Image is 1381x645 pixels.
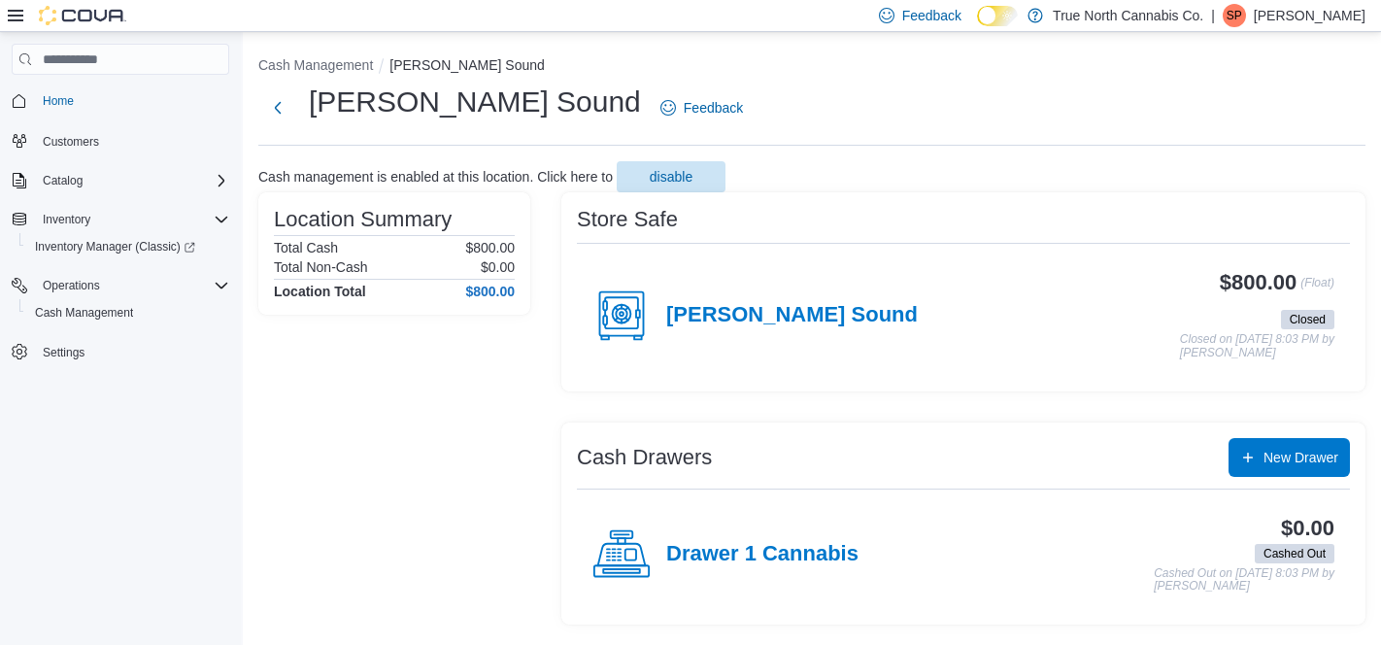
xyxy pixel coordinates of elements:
[666,303,918,328] h4: [PERSON_NAME] Sound
[35,130,107,153] a: Customers
[19,233,237,260] a: Inventory Manager (Classic)
[902,6,961,25] span: Feedback
[43,134,99,150] span: Customers
[1263,448,1338,467] span: New Drawer
[43,212,90,227] span: Inventory
[35,169,90,192] button: Catalog
[258,57,373,73] button: Cash Management
[4,167,237,194] button: Catalog
[35,305,133,321] span: Cash Management
[1223,4,1246,27] div: Sandi Pew
[27,235,203,258] a: Inventory Manager (Classic)
[666,542,859,567] h4: Drawer 1 Cannabis
[1229,438,1350,477] button: New Drawer
[35,340,229,364] span: Settings
[1154,567,1334,594] p: Cashed Out on [DATE] 8:03 PM by [PERSON_NAME]
[27,301,141,324] a: Cash Management
[43,278,100,293] span: Operations
[1255,544,1334,563] span: Cashed Out
[274,240,338,255] h6: Total Cash
[35,169,229,192] span: Catalog
[1263,545,1326,562] span: Cashed Out
[35,208,229,231] span: Inventory
[12,79,229,417] nav: Complex example
[274,259,368,275] h6: Total Non-Cash
[684,98,743,118] span: Feedback
[35,274,108,297] button: Operations
[1180,333,1334,359] p: Closed on [DATE] 8:03 PM by [PERSON_NAME]
[43,93,74,109] span: Home
[977,26,978,27] span: Dark Mode
[977,6,1018,26] input: Dark Mode
[35,128,229,153] span: Customers
[35,89,82,113] a: Home
[1254,4,1365,27] p: [PERSON_NAME]
[39,6,126,25] img: Cova
[43,345,84,360] span: Settings
[653,88,751,127] a: Feedback
[1053,4,1203,27] p: True North Cannabis Co.
[1281,517,1334,540] h3: $0.00
[1300,271,1334,306] p: (Float)
[1211,4,1215,27] p: |
[1227,4,1242,27] span: SP
[27,235,229,258] span: Inventory Manager (Classic)
[258,55,1365,79] nav: An example of EuiBreadcrumbs
[35,208,98,231] button: Inventory
[258,88,297,127] button: Next
[35,88,229,113] span: Home
[481,259,515,275] p: $0.00
[43,173,83,188] span: Catalog
[27,301,229,324] span: Cash Management
[1281,310,1334,329] span: Closed
[4,272,237,299] button: Operations
[35,239,195,255] span: Inventory Manager (Classic)
[389,57,545,73] button: [PERSON_NAME] Sound
[35,274,229,297] span: Operations
[1220,271,1297,294] h3: $800.00
[650,167,692,187] span: disable
[4,86,237,115] button: Home
[617,161,725,192] button: disable
[35,341,92,364] a: Settings
[465,240,515,255] p: $800.00
[577,446,712,469] h3: Cash Drawers
[258,169,613,185] p: Cash management is enabled at this location. Click here to
[1290,311,1326,328] span: Closed
[4,338,237,366] button: Settings
[19,299,237,326] button: Cash Management
[4,206,237,233] button: Inventory
[274,284,366,299] h4: Location Total
[274,208,452,231] h3: Location Summary
[577,208,678,231] h3: Store Safe
[309,83,641,121] h1: [PERSON_NAME] Sound
[4,126,237,154] button: Customers
[465,284,515,299] h4: $800.00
